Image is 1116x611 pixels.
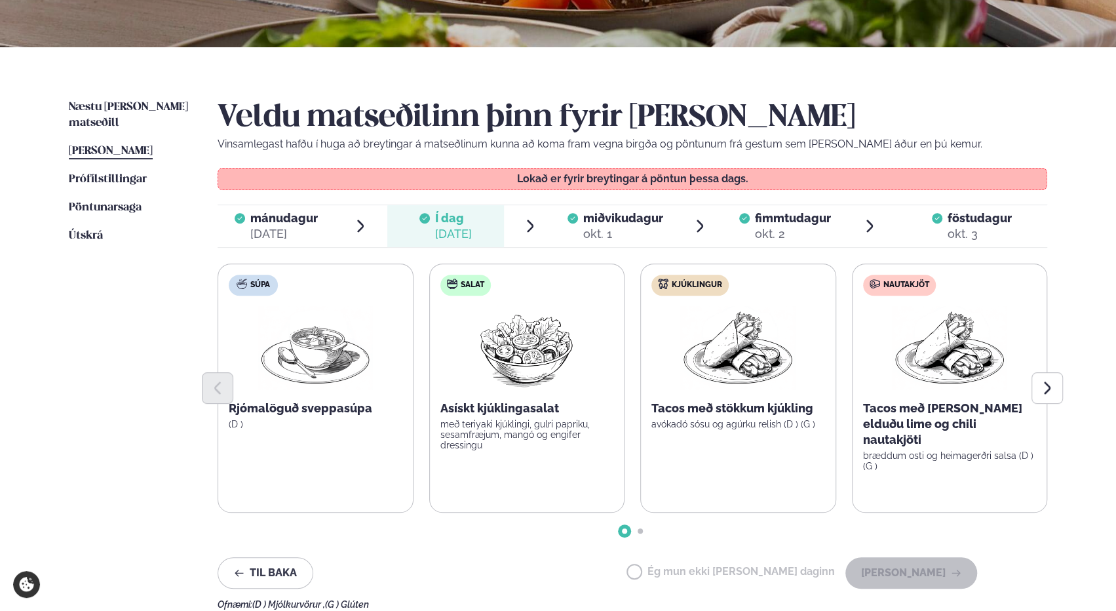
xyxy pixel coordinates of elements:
div: [DATE] [435,226,472,242]
span: Salat [461,280,484,290]
div: [DATE] [250,226,318,242]
img: soup.svg [237,279,247,289]
img: Soup.png [258,306,373,390]
a: Næstu [PERSON_NAME] matseðill [69,100,191,131]
h2: Veldu matseðilinn þinn fyrir [PERSON_NAME] [218,100,1047,136]
span: [PERSON_NAME] [69,146,153,157]
p: avókadó sósu og agúrku relish (D ) (G ) [651,419,825,429]
p: Tacos með [PERSON_NAME] elduðu lime og chili nautakjöti [863,401,1037,448]
a: Útskrá [69,228,103,244]
span: Go to slide 2 [638,528,643,534]
span: fimmtudagur [755,211,831,225]
div: okt. 3 [948,226,1012,242]
button: Next slide [1031,372,1063,404]
p: (D ) [229,419,402,429]
span: Súpa [250,280,270,290]
button: Til baka [218,557,313,589]
button: [PERSON_NAME] [845,557,977,589]
span: (D ) Mjólkurvörur , [252,599,325,610]
img: beef.svg [870,279,880,289]
p: með teriyaki kjúklingi, gulri papriku, sesamfræjum, mangó og engifer dressingu [440,419,614,450]
a: [PERSON_NAME] [69,144,153,159]
span: Í dag [435,210,472,226]
span: Go to slide 1 [622,528,627,534]
button: Previous slide [202,372,233,404]
div: Ofnæmi: [218,599,1047,610]
p: Vinsamlegast hafðu í huga að breytingar á matseðlinum kunna að koma fram vegna birgða og pöntunum... [218,136,1047,152]
p: Asískt kjúklingasalat [440,401,614,416]
img: Wraps.png [892,306,1007,390]
span: föstudagur [948,211,1012,225]
span: Nautakjöt [883,280,929,290]
img: chicken.svg [658,279,668,289]
span: Útskrá [69,230,103,241]
img: salad.svg [447,279,457,289]
div: okt. 1 [583,226,663,242]
p: Tacos með stökkum kjúkling [651,401,825,416]
span: mánudagur [250,211,318,225]
span: (G ) Glúten [325,599,369,610]
span: Prófílstillingar [69,174,147,185]
span: Kjúklingur [672,280,722,290]
img: Wraps.png [680,306,796,390]
p: bræddum osti og heimagerðri salsa (D ) (G ) [863,450,1037,471]
span: miðvikudagur [583,211,663,225]
span: Pöntunarsaga [69,202,142,213]
div: okt. 2 [755,226,831,242]
img: Salad.png [469,306,585,390]
span: Næstu [PERSON_NAME] matseðill [69,102,188,128]
p: Rjómalöguð sveppasúpa [229,401,402,416]
a: Prófílstillingar [69,172,147,187]
a: Pöntunarsaga [69,200,142,216]
p: Lokað er fyrir breytingar á pöntun þessa dags. [231,174,1034,184]
a: Cookie settings [13,571,40,598]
